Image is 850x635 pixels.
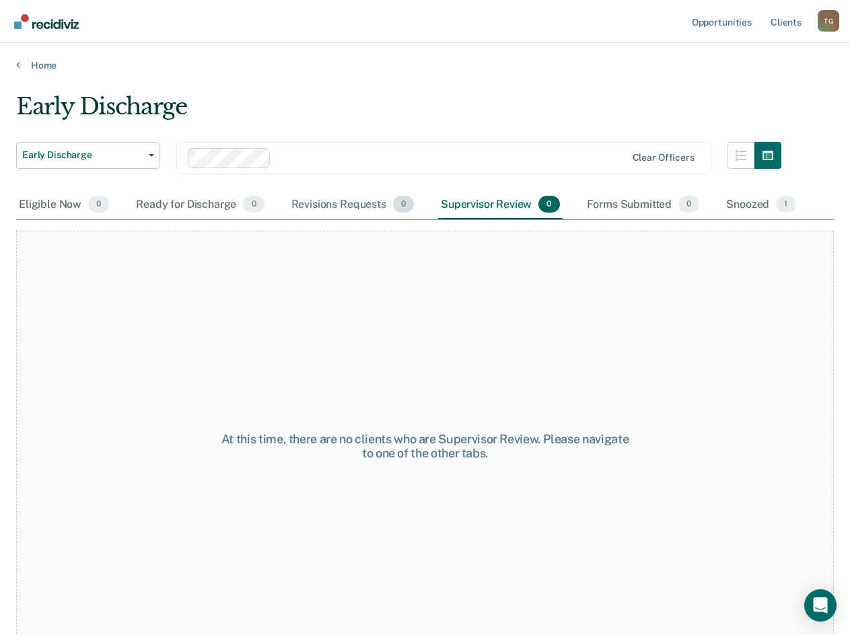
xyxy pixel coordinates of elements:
[243,196,264,213] span: 0
[818,10,839,32] button: Profile dropdown button
[804,589,837,622] div: Open Intercom Messenger
[16,190,112,220] div: Eligible Now0
[393,196,414,213] span: 0
[14,14,79,29] img: Recidiviz
[818,10,839,32] div: T G
[723,190,798,220] div: Snoozed1
[221,432,629,461] div: At this time, there are no clients who are Supervisor Review. Please navigate to one of the other...
[88,196,109,213] span: 0
[16,142,160,169] button: Early Discharge
[22,149,143,161] span: Early Discharge
[776,196,795,213] span: 1
[678,196,699,213] span: 0
[16,93,781,131] div: Early Discharge
[538,196,559,213] span: 0
[438,190,563,220] div: Supervisor Review0
[584,190,703,220] div: Forms Submitted0
[133,190,267,220] div: Ready for Discharge0
[289,190,417,220] div: Revisions Requests0
[16,59,834,71] a: Home
[633,152,695,163] div: Clear officers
